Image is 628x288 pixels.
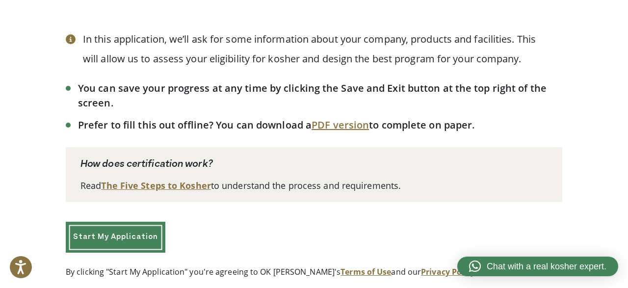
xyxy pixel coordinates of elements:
[78,118,562,132] li: Prefer to fill this out offline? You can download a to complete on paper.
[340,266,391,277] a: Terms of Use
[78,81,562,110] li: You can save your progress at any time by clicking the Save and Exit button at the top right of t...
[421,266,475,277] a: Privacy Policy
[457,257,618,276] a: Chat with a real kosher expert.
[83,29,562,69] p: In this application, we’ll ask for some information about your company, products and facilities. ...
[66,222,165,253] a: Start My Application
[80,157,548,172] p: How does certification work?
[101,180,210,191] a: The Five Steps to Kosher
[312,118,369,131] a: PDF version
[80,179,548,192] p: Read to understand the process and requirements.
[66,266,562,278] p: By clicking "Start My Application" you're agreeing to OK [PERSON_NAME]'s and our .
[487,260,606,273] span: Chat with a real kosher expert.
